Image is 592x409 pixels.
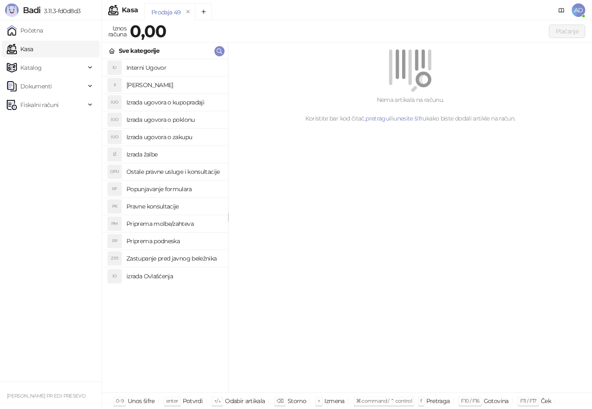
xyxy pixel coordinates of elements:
[107,23,128,40] div: Iznos računa
[214,398,221,404] span: ↑/↓
[126,96,221,109] h4: Izrada ugovora o kupopradaji
[195,3,212,20] button: Add tab
[461,398,479,404] span: F10 / F16
[108,252,121,265] div: ZPJ
[126,165,221,178] h4: Ostale pravne usluge i konsultacije
[126,252,221,265] h4: Zastupanje pred javnog beležnika
[126,113,221,126] h4: Izrada ugovora o poklonu
[108,78,121,92] div: II
[166,398,178,404] span: enter
[183,395,203,406] div: Potvrdi
[126,182,221,196] h4: Popunjavanje formulara
[183,8,194,16] button: remove
[23,5,41,15] span: Badi
[426,395,450,406] div: Pretraga
[108,113,121,126] div: IUO
[126,130,221,144] h4: Izrada ugovora o zakupu
[126,234,221,248] h4: Priprema podneska
[108,61,121,74] div: IU
[108,165,121,178] div: OPU
[225,395,265,406] div: Odabir artikala
[555,3,568,17] a: Dokumentacija
[126,148,221,161] h4: Izrada žalbe
[20,78,52,95] span: Dokumenti
[277,398,283,404] span: ⌫
[108,217,121,231] div: PM
[128,395,155,406] div: Unos šifre
[108,200,121,213] div: PK
[108,130,121,144] div: IUO
[126,217,221,231] h4: Priprema molbe/zahteva
[119,46,159,55] div: Sve kategorije
[130,21,166,41] strong: 0,00
[393,115,426,122] a: unesite šifru
[102,59,228,393] div: grid
[5,3,19,17] img: Logo
[108,96,121,109] div: IUO
[108,148,121,161] div: IŽ
[126,269,221,283] h4: izrada Ovlašćenja
[484,395,509,406] div: Gotovina
[116,398,123,404] span: 0-9
[288,395,306,406] div: Storno
[572,3,585,17] span: AD
[126,61,221,74] h4: Interni Ugovor
[318,398,320,404] span: +
[108,182,121,196] div: PF
[7,393,85,399] small: [PERSON_NAME] PR EDI PRESEVO
[365,115,389,122] a: pretragu
[7,41,33,58] a: Kasa
[41,7,80,15] span: 3.11.3-fd0d8d3
[126,200,221,213] h4: Pravne konsultacije
[126,78,221,92] h4: [PERSON_NAME]
[238,95,582,123] div: Nema artikala na računu. Koristite bar kod čitač, ili kako biste dodali artikle na račun.
[541,395,551,406] div: Ček
[108,269,121,283] div: IO
[108,234,121,248] div: PP
[324,395,344,406] div: Izmena
[151,8,181,17] div: Prodaja 49
[20,96,58,113] span: Fiskalni računi
[20,59,42,76] span: Katalog
[7,22,43,39] a: Početna
[356,398,412,404] span: ⌘ command / ⌃ control
[122,7,138,14] div: Kasa
[520,398,537,404] span: F11 / F17
[420,398,422,404] span: f
[549,25,585,38] button: Plaćanje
